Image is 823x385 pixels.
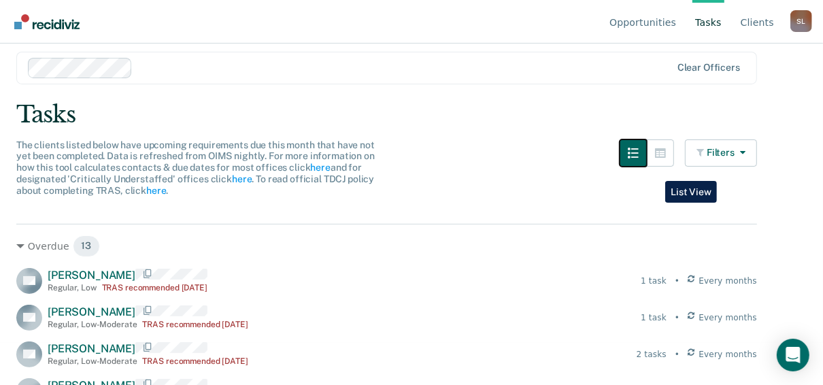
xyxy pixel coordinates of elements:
div: S L [790,10,812,32]
div: TRAS recommended [DATE] [102,283,207,292]
a: here [310,162,330,173]
div: 1 task [641,275,667,287]
div: Regular , Low [48,283,97,292]
div: • [675,348,679,361]
span: [PERSON_NAME] [48,269,135,282]
div: Tasks [16,101,807,129]
span: The clients listed below have upcoming requirements due this month that have not yet been complet... [16,139,375,196]
button: Profile dropdown button [790,10,812,32]
span: [PERSON_NAME] [48,342,135,355]
div: TRAS recommended [DATE] [143,320,248,329]
div: Overdue 13 [16,235,757,257]
div: 1 task [641,312,667,324]
span: 13 [73,235,101,257]
div: Open Intercom Messenger [777,339,809,371]
div: Clear officers [677,62,740,73]
span: Every months [699,348,757,361]
div: • [675,312,679,324]
span: Every months [699,275,757,287]
div: TRAS recommended [DATE] [143,356,248,366]
a: here [146,185,166,196]
div: Regular , Low-Moderate [48,320,137,329]
span: Every months [699,312,757,324]
img: Recidiviz [14,14,80,29]
button: Filters [685,139,757,167]
div: • [675,275,679,287]
div: Regular , Low-Moderate [48,356,137,366]
div: 2 tasks [637,348,667,361]
a: here [232,173,252,184]
span: [PERSON_NAME] [48,305,135,318]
